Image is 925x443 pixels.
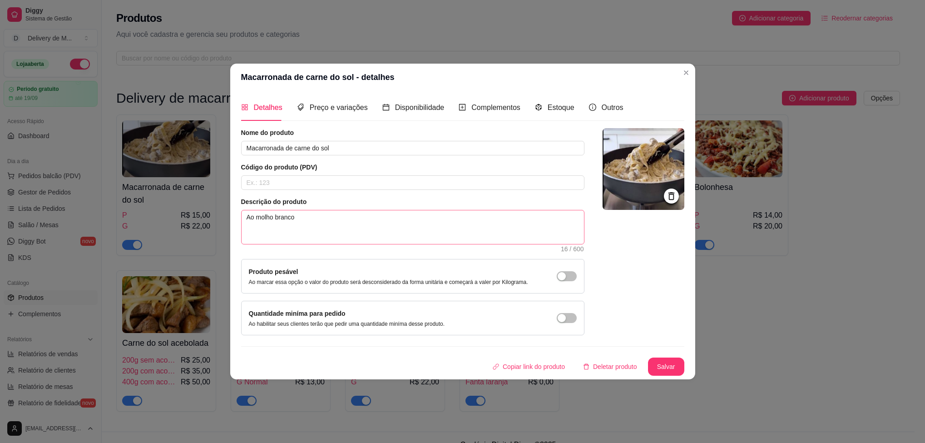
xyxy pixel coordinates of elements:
[459,104,466,111] span: plus-square
[242,210,584,244] textarea: Ao molho branco
[241,104,248,111] span: appstore
[535,104,542,111] span: code-sandbox
[310,104,368,111] span: Preço e variações
[603,128,684,210] img: logo da loja
[249,279,528,286] p: Ao marcar essa opção o valor do produto será desconsiderado da forma unitária e começará a valer ...
[602,104,623,111] span: Outros
[382,104,390,111] span: calendar
[395,104,445,111] span: Disponibilidade
[241,197,584,206] article: Descrição do produto
[249,320,445,328] p: Ao habilitar seus clientes terão que pedir uma quantidade miníma desse produto.
[679,65,693,80] button: Close
[249,268,298,275] label: Produto pesável
[576,358,644,376] button: deleteDeletar produto
[241,163,584,172] article: Código do produto (PDV)
[589,104,596,111] span: info-circle
[648,358,684,376] button: Salvar
[254,104,282,111] span: Detalhes
[249,310,346,317] label: Quantidade miníma para pedido
[485,358,572,376] button: Copiar link do produto
[583,363,589,370] span: delete
[230,64,695,91] header: Macarronada de carne do sol - detalhes
[241,141,584,155] input: Ex.: Hamburguer de costela
[241,128,584,137] article: Nome do produto
[297,104,304,111] span: tags
[471,104,520,111] span: Complementos
[548,104,574,111] span: Estoque
[241,175,584,190] input: Ex.: 123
